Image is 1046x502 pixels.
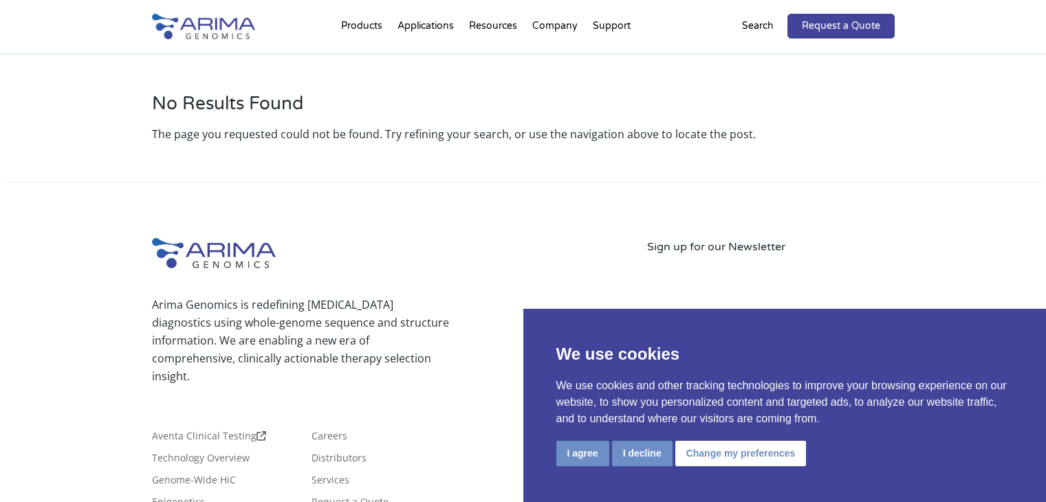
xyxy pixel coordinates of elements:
a: Request a Quote [787,14,895,39]
img: Arima-Genomics-logo [152,14,255,39]
p: Arima Genomics is redefining [MEDICAL_DATA] diagnostics using whole-genome sequence and structure... [152,296,449,385]
a: Genome-Wide HiC [152,475,236,490]
p: Sign up for our Newsletter [647,238,895,256]
a: Careers [312,431,347,446]
p: We use cookies and other tracking technologies to improve your browsing experience on our website... [556,378,1014,427]
p: We use cookies [556,342,1014,367]
img: Arima-Genomics-logo [152,238,276,268]
button: Change my preferences [675,441,807,466]
a: Aventa Clinical Testing [152,431,266,446]
a: Technology Overview [152,453,250,468]
h1: No Results Found [152,93,895,125]
a: Services [312,475,349,490]
button: I agree [556,441,609,466]
iframe: Form 0 [647,256,895,346]
p: The page you requested could not be found. Try refining your search, or use the navigation above ... [152,125,895,143]
a: Distributors [312,453,367,468]
button: I decline [612,441,673,466]
p: Search [742,17,774,35]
